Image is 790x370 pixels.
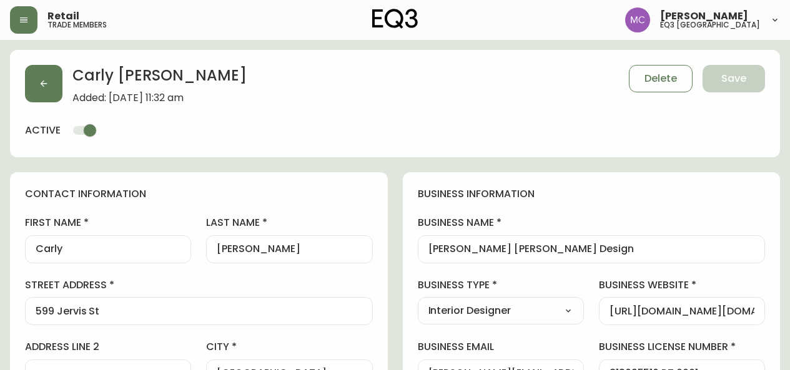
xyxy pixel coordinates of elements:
label: last name [206,216,372,230]
h5: trade members [47,21,107,29]
label: business website [599,278,765,292]
input: https://www.designshop.com [610,305,754,317]
h2: Carly [PERSON_NAME] [72,65,247,92]
h4: contact information [25,187,373,201]
label: city [206,340,372,354]
label: address line 2 [25,340,191,354]
label: business email [418,340,584,354]
h4: business information [418,187,766,201]
img: logo [372,9,418,29]
label: first name [25,216,191,230]
label: street address [25,278,373,292]
img: 6dbdb61c5655a9a555815750a11666cc [625,7,650,32]
h5: eq3 [GEOGRAPHIC_DATA] [660,21,760,29]
span: Added: [DATE] 11:32 am [72,92,247,104]
span: Delete [644,72,677,85]
label: business type [418,278,584,292]
span: Retail [47,11,79,21]
button: Delete [629,65,693,92]
label: business license number [599,340,765,354]
label: business name [418,216,766,230]
h4: active [25,124,61,137]
span: [PERSON_NAME] [660,11,748,21]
